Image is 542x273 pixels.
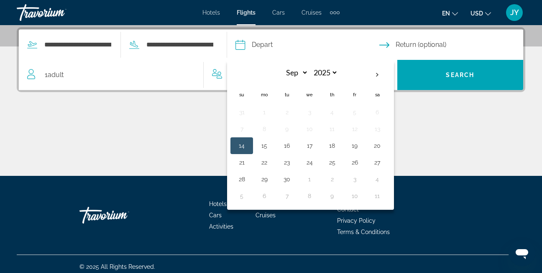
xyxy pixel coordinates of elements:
[371,106,384,118] button: Day 6
[330,6,340,19] button: Extra navigation items
[235,140,248,152] button: Day 14
[280,123,294,135] button: Day 9
[280,140,294,152] button: Day 16
[258,123,271,135] button: Day 8
[79,263,155,270] span: © 2025 All Rights Reserved.
[303,123,316,135] button: Day 10
[303,106,316,118] button: Day 3
[510,8,519,17] span: JY
[235,106,248,118] button: Day 31
[256,212,276,219] a: Cruises
[235,173,248,185] button: Day 28
[337,217,376,224] a: Privacy Policy
[17,2,100,23] a: Travorium
[45,69,64,81] span: 1
[348,190,361,202] button: Day 10
[79,203,163,228] a: Travorium
[209,212,222,219] a: Cars
[258,190,271,202] button: Day 6
[235,157,248,168] button: Day 21
[325,190,339,202] button: Day 9
[325,140,339,152] button: Day 18
[379,30,523,60] button: Return date
[235,123,248,135] button: Day 7
[371,140,384,152] button: Day 20
[235,30,379,60] button: Depart date
[325,123,339,135] button: Day 11
[509,240,535,266] iframe: Button to launch messaging window
[397,60,524,90] button: Search
[202,9,220,16] a: Hotels
[303,157,316,168] button: Day 24
[281,65,308,80] select: Select month
[303,190,316,202] button: Day 8
[235,190,248,202] button: Day 5
[446,72,474,78] span: Search
[348,106,361,118] button: Day 5
[209,201,227,207] a: Hotels
[504,4,525,21] button: User Menu
[371,190,384,202] button: Day 11
[237,9,256,16] a: Flights
[470,10,483,17] span: USD
[280,157,294,168] button: Day 23
[348,157,361,168] button: Day 26
[371,173,384,185] button: Day 4
[325,173,339,185] button: Day 2
[258,157,271,168] button: Day 22
[302,9,322,16] a: Cruises
[470,7,491,19] button: Change currency
[396,39,446,51] span: Return (optional)
[272,9,285,16] a: Cars
[19,60,397,90] button: Travelers: 1 adult, 0 children
[303,140,316,152] button: Day 17
[19,29,523,90] div: Search widget
[337,229,390,235] a: Terms & Conditions
[371,123,384,135] button: Day 13
[311,65,338,80] select: Select year
[258,173,271,185] button: Day 29
[48,71,64,79] span: Adult
[209,223,233,230] a: Activities
[280,173,294,185] button: Day 30
[325,106,339,118] button: Day 4
[325,157,339,168] button: Day 25
[348,173,361,185] button: Day 3
[371,157,384,168] button: Day 27
[442,10,450,17] span: en
[280,106,294,118] button: Day 2
[303,173,316,185] button: Day 1
[442,7,458,19] button: Change language
[348,140,361,152] button: Day 19
[258,106,271,118] button: Day 1
[348,123,361,135] button: Day 12
[258,140,271,152] button: Day 15
[366,65,389,85] button: Next month
[280,190,294,202] button: Day 7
